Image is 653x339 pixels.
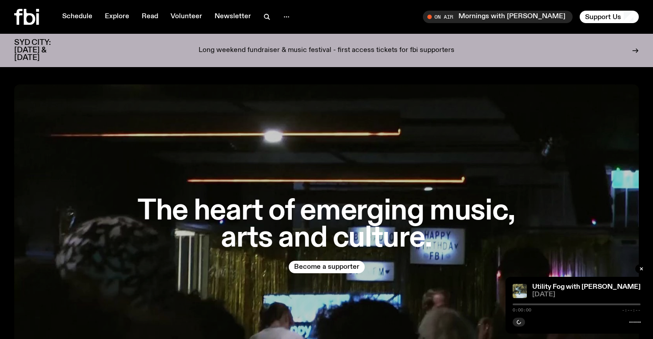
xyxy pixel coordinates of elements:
a: Newsletter [209,11,256,23]
img: Cover of Corps Citoyen album Barrani [513,284,527,298]
button: On AirMornings with [PERSON_NAME] [423,11,573,23]
h1: The heart of emerging music, arts and culture. [127,198,526,252]
button: Support Us [580,11,639,23]
span: 0:00:00 [513,308,531,312]
p: Long weekend fundraiser & music festival - first access tickets for fbi supporters [199,47,454,55]
h3: SYD CITY: [DATE] & [DATE] [14,39,71,62]
span: Support Us [585,13,621,21]
a: Schedule [57,11,98,23]
a: Read [136,11,163,23]
span: [DATE] [532,291,641,298]
a: Volunteer [165,11,207,23]
button: Become a supporter [289,261,365,273]
span: -:--:-- [622,308,641,312]
a: Explore [100,11,135,23]
a: Utility Fog with [PERSON_NAME] [532,283,641,291]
